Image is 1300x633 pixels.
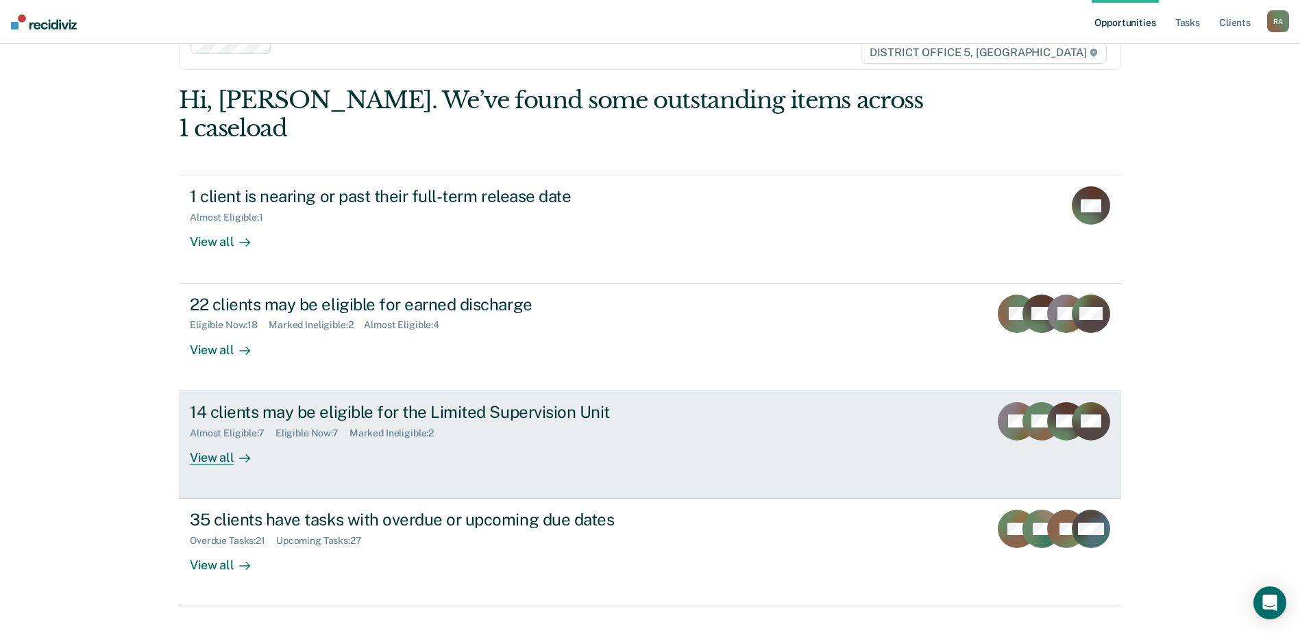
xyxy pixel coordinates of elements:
div: View all [190,547,267,573]
div: 1 client is nearing or past their full-term release date [190,186,671,206]
div: Almost Eligible : 1 [190,212,274,223]
img: Recidiviz [11,14,77,29]
button: RA [1267,10,1289,32]
div: 14 clients may be eligible for the Limited Supervision Unit [190,402,671,422]
div: R A [1267,10,1289,32]
div: Marked Ineligible : 2 [269,319,364,331]
div: 22 clients may be eligible for earned discharge [190,295,671,314]
div: Hi, [PERSON_NAME]. We’ve found some outstanding items across 1 caseload [179,86,933,142]
a: 1 client is nearing or past their full-term release dateAlmost Eligible:1View all [179,175,1121,283]
div: View all [190,223,267,250]
div: Almost Eligible : 4 [364,319,450,331]
div: Open Intercom Messenger [1253,586,1286,619]
div: View all [190,331,267,358]
span: DISTRICT OFFICE 5, [GEOGRAPHIC_DATA] [861,42,1107,64]
a: 35 clients have tasks with overdue or upcoming due datesOverdue Tasks:21Upcoming Tasks:27View all [179,499,1121,606]
div: Eligible Now : 7 [275,427,349,439]
div: Upcoming Tasks : 27 [276,535,373,547]
div: View all [190,438,267,465]
div: Eligible Now : 18 [190,319,269,331]
a: 14 clients may be eligible for the Limited Supervision UnitAlmost Eligible:7Eligible Now:7Marked ... [179,391,1121,499]
div: Overdue Tasks : 21 [190,535,276,547]
div: Marked Ineligible : 2 [349,427,445,439]
a: 22 clients may be eligible for earned dischargeEligible Now:18Marked Ineligible:2Almost Eligible:... [179,284,1121,391]
div: Almost Eligible : 7 [190,427,275,439]
div: 35 clients have tasks with overdue or upcoming due dates [190,510,671,530]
